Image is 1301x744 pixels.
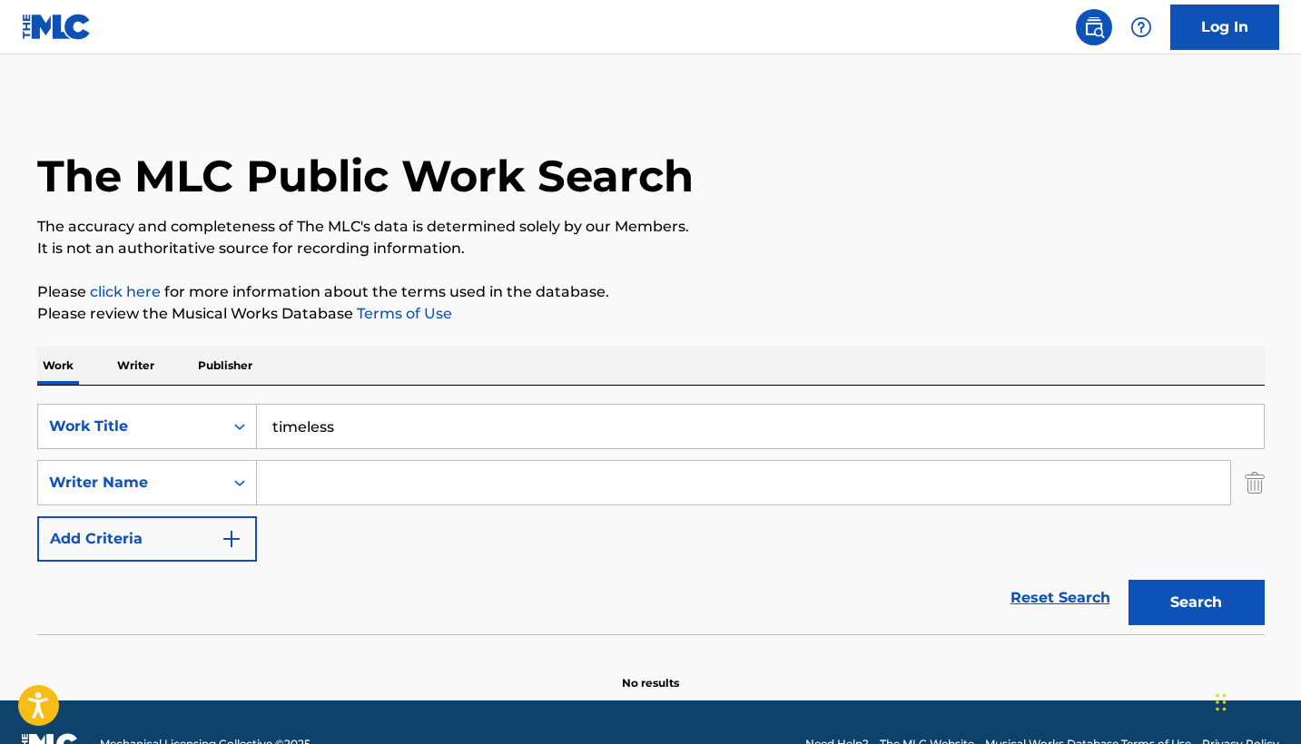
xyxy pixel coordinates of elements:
[37,238,1265,259] p: It is not an authoritative source for recording information.
[1130,16,1152,38] img: help
[1076,9,1112,45] a: Public Search
[37,347,79,385] p: Work
[1129,580,1265,625] button: Search
[1216,675,1227,729] div: Drag
[90,283,161,300] a: click here
[37,303,1265,325] p: Please review the Musical Works Database
[1123,9,1159,45] div: Help
[1083,16,1105,38] img: search
[1170,5,1279,50] a: Log In
[192,347,258,385] p: Publisher
[1210,657,1301,744] iframe: Chat Widget
[37,149,694,203] h1: The MLC Public Work Search
[1001,578,1119,618] a: Reset Search
[49,416,212,437] div: Work Title
[22,14,92,40] img: MLC Logo
[49,472,212,494] div: Writer Name
[37,516,257,562] button: Add Criteria
[37,404,1265,634] form: Search Form
[221,528,242,550] img: 9d2ae6d4665cec9f34b9.svg
[353,305,452,322] a: Terms of Use
[37,281,1265,303] p: Please for more information about the terms used in the database.
[622,653,679,691] p: No results
[1245,460,1265,505] img: Delete Criterion
[37,216,1265,238] p: The accuracy and completeness of The MLC's data is determined solely by our Members.
[112,347,160,385] p: Writer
